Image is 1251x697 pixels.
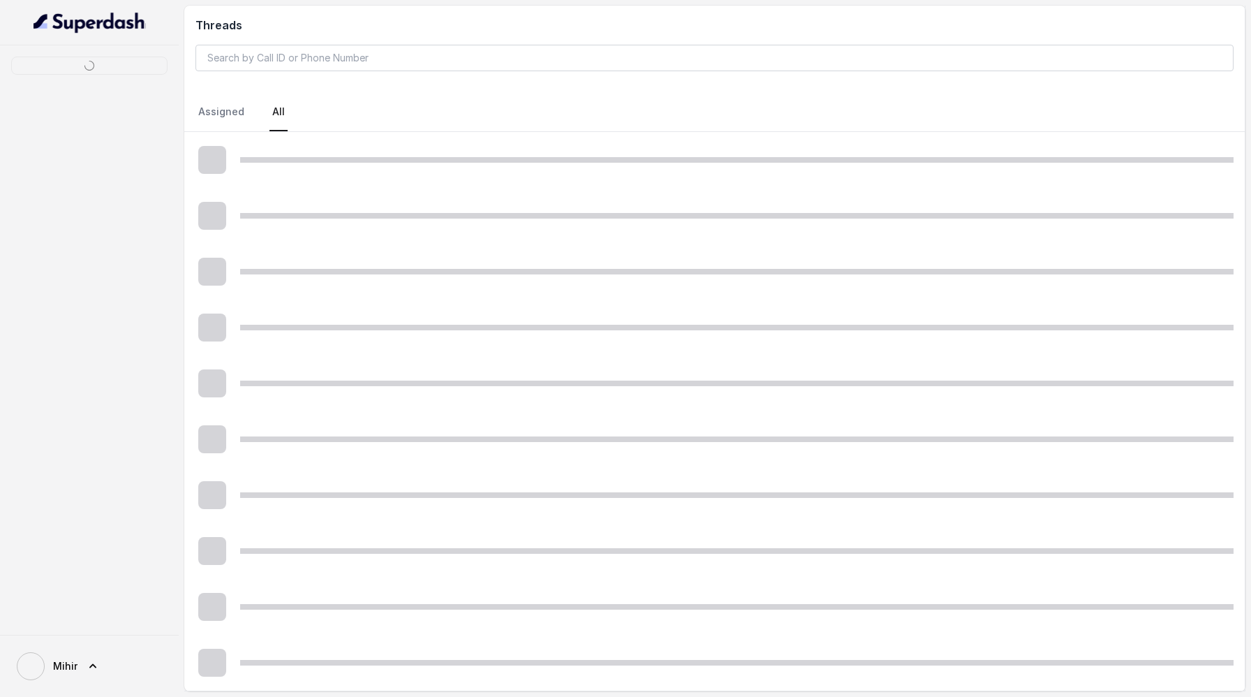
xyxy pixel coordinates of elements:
[195,45,1234,71] input: Search by Call ID or Phone Number
[53,659,77,673] span: Mihir
[195,94,247,131] a: Assigned
[195,94,1234,131] nav: Tabs
[11,647,168,686] a: Mihir
[195,17,1234,34] h2: Threads
[34,11,146,34] img: light.svg
[269,94,288,131] a: All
